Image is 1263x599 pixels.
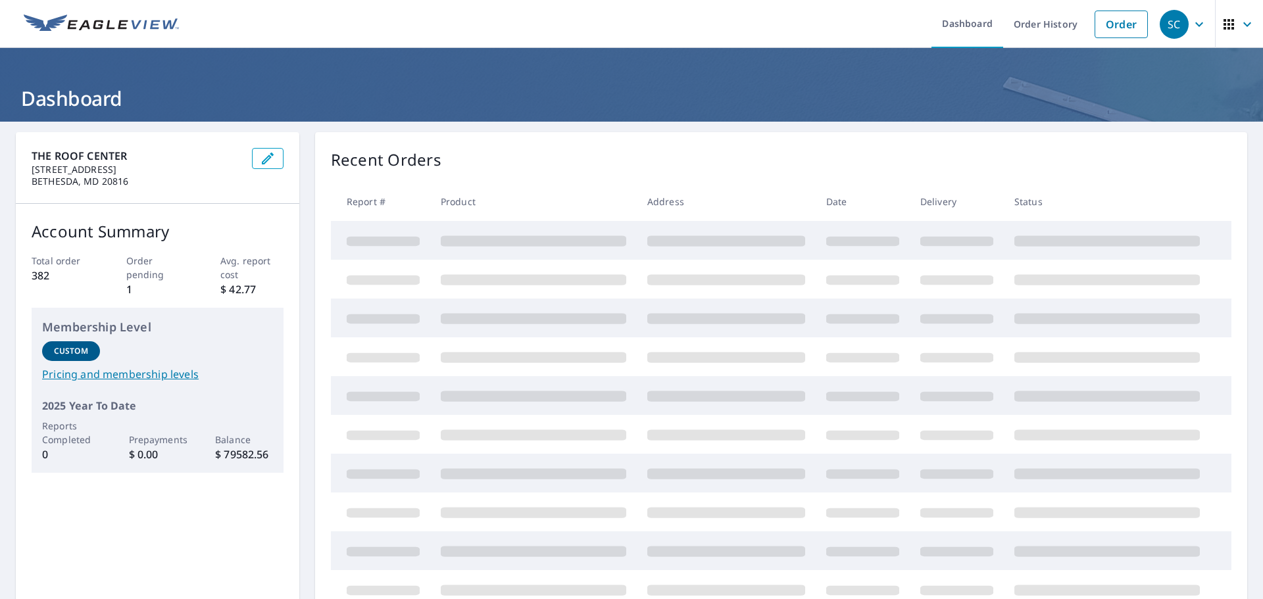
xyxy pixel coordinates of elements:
th: Delivery [910,182,1004,221]
p: $ 79582.56 [215,446,273,462]
p: Avg. report cost [220,254,284,281]
p: Account Summary [32,220,284,243]
img: EV Logo [24,14,179,34]
h1: Dashboard [16,85,1247,112]
p: THE ROOF CENTER [32,148,241,164]
div: SC [1160,10,1189,39]
th: Status [1004,182,1210,221]
p: $ 42.77 [220,281,284,297]
p: 0 [42,446,100,462]
p: $ 0.00 [129,446,187,462]
a: Pricing and membership levels [42,366,273,382]
p: Custom [54,345,88,357]
a: Order [1095,11,1148,38]
p: Membership Level [42,318,273,336]
th: Report # [331,182,430,221]
p: [STREET_ADDRESS] [32,164,241,176]
th: Product [430,182,637,221]
th: Address [637,182,816,221]
th: Date [816,182,910,221]
p: BETHESDA, MD 20816 [32,176,241,187]
p: Recent Orders [331,148,441,172]
p: Order pending [126,254,189,281]
p: Balance [215,433,273,446]
p: Reports Completed [42,419,100,446]
p: Total order [32,254,95,268]
p: 382 [32,268,95,283]
p: Prepayments [129,433,187,446]
p: 2025 Year To Date [42,398,273,414]
p: 1 [126,281,189,297]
